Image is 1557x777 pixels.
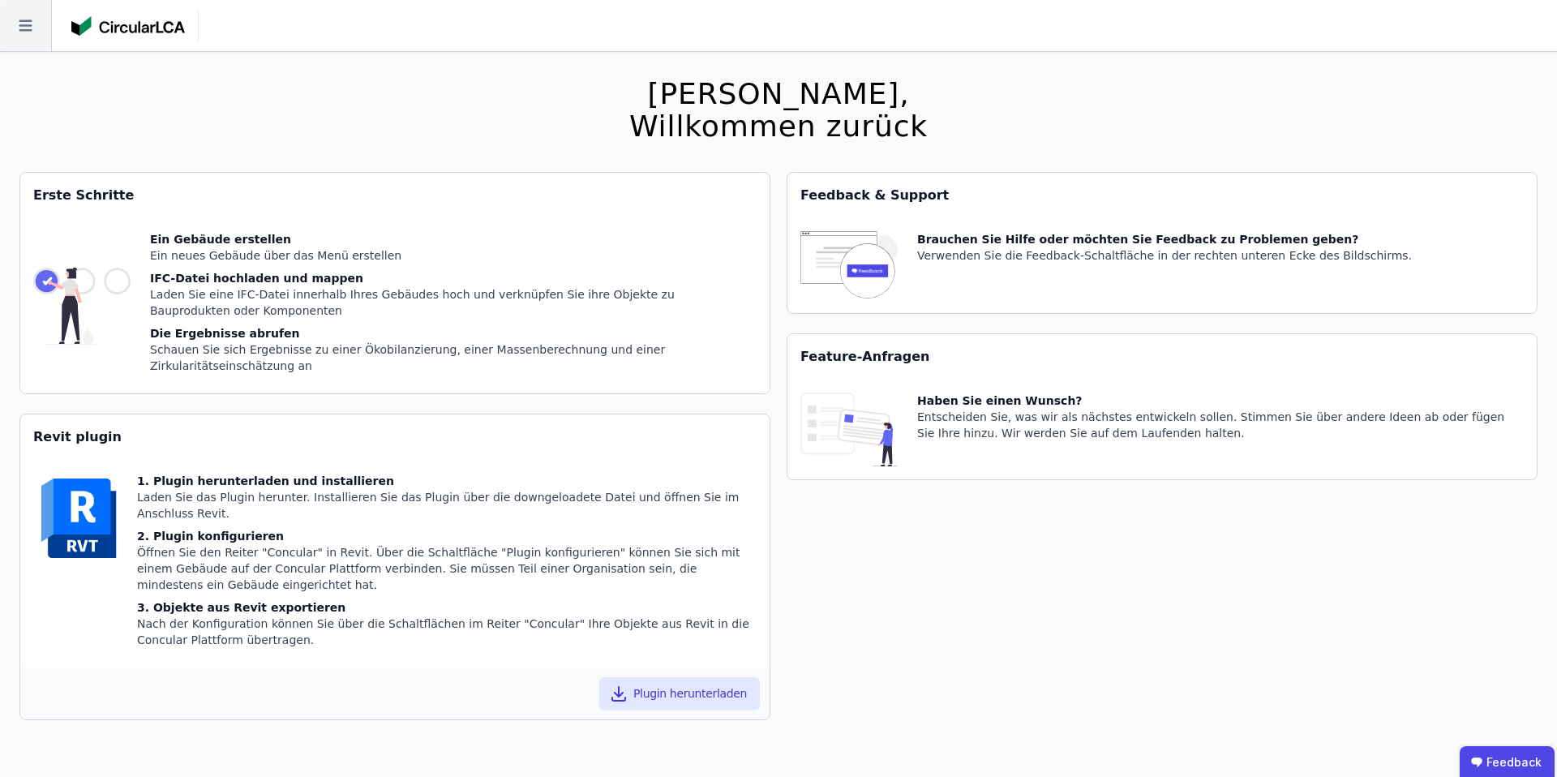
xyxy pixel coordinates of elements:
img: revit-YwGVQcbs.svg [33,473,124,564]
div: Feedback & Support [787,173,1537,218]
div: Öffnen Sie den Reiter "Concular" in Revit. Über die Schaltfläche "Plugin konfigurieren" können Si... [137,544,757,593]
div: Die Ergebnisse abrufen [150,325,757,341]
div: Revit plugin [20,414,770,460]
img: feature_request_tile-UiXE1qGU.svg [800,393,898,466]
div: 1. Plugin herunterladen und installieren [137,473,757,489]
div: Ein Gebäude erstellen [150,231,757,247]
img: getting_started_tile-DrF_GRSv.svg [33,231,131,380]
div: IFC-Datei hochladen und mappen [150,270,757,286]
div: Willkommen zurück [629,110,928,143]
div: Ein neues Gebäude über das Menü erstellen [150,247,757,264]
div: Schauen Sie sich Ergebnisse zu einer Ökobilanzierung, einer Massenberechnung und einer Zirkularit... [150,341,757,374]
button: Plugin herunterladen [599,677,760,710]
img: Concular [71,16,185,36]
div: [PERSON_NAME], [629,78,928,110]
div: Haben Sie einen Wunsch? [917,393,1524,409]
div: Erste Schritte [20,173,770,218]
img: feedback-icon-HCTs5lye.svg [800,231,898,300]
div: 2. Plugin konfigurieren [137,528,757,544]
div: Nach der Konfiguration können Sie über die Schaltflächen im Reiter "Concular" Ihre Objekte aus Re... [137,616,757,648]
div: Entscheiden Sie, was wir als nächstes entwickeln sollen. Stimmen Sie über andere Ideen ab oder fü... [917,409,1524,441]
div: Laden Sie das Plugin herunter. Installieren Sie das Plugin über die downgeloadete Datei und öffne... [137,489,757,522]
div: Brauchen Sie Hilfe oder möchten Sie Feedback zu Problemen geben? [917,231,1412,247]
div: Laden Sie eine IFC-Datei innerhalb Ihres Gebäudes hoch und verknüpfen Sie ihre Objekte zu Bauprod... [150,286,757,319]
div: Verwenden Sie die Feedback-Schaltfläche in der rechten unteren Ecke des Bildschirms. [917,247,1412,264]
div: Feature-Anfragen [787,334,1537,380]
div: 3. Objekte aus Revit exportieren [137,599,757,616]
